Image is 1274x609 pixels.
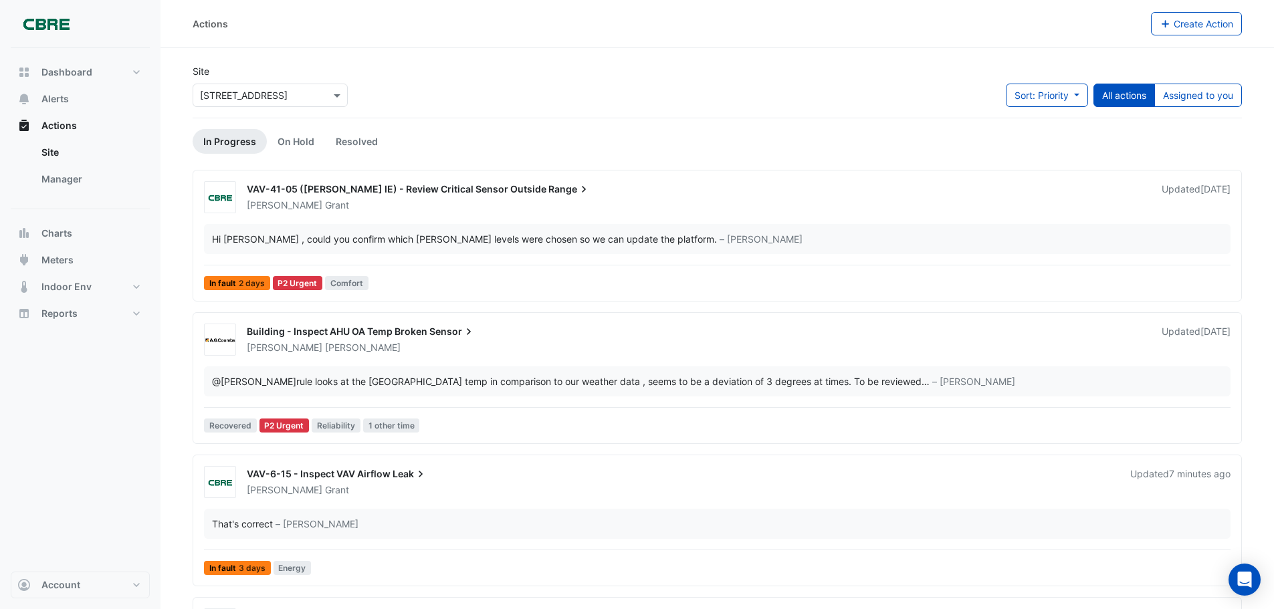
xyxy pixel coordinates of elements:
button: Reports [11,300,150,327]
span: [PERSON_NAME] [247,199,322,211]
span: [PERSON_NAME] [325,341,401,354]
div: Updated [1162,325,1231,354]
span: Sensor [429,325,475,338]
div: That's correct [212,517,273,531]
div: Actions [193,17,228,31]
div: Hi [PERSON_NAME] , could you confirm which [PERSON_NAME] levels were chosen so we can update the ... [212,232,717,246]
button: All actions [1093,84,1155,107]
span: Indoor Env [41,280,92,293]
div: Updated [1130,467,1231,497]
span: Meters [41,253,74,267]
button: Create Action [1151,12,1243,35]
div: P2 Urgent [259,418,310,433]
span: VAV-41-05 ([PERSON_NAME] IE) - Review Critical Sensor Outside [247,183,546,195]
img: CBRE Charter Hall [205,476,235,489]
span: 2 days [239,279,265,287]
img: Company Logo [16,11,76,37]
button: Account [11,572,150,598]
span: [PERSON_NAME] [247,484,322,495]
span: Comfort [325,276,368,290]
span: Reliability [312,418,360,433]
span: Charts [41,227,72,240]
span: Create Action [1174,18,1233,29]
app-icon: Actions [17,119,31,132]
a: Site [31,139,150,166]
a: In Progress [193,129,267,154]
span: Reports [41,307,78,320]
app-icon: Indoor Env [17,280,31,293]
button: Charts [11,220,150,247]
span: Leak [393,467,427,481]
span: In fault [204,276,270,290]
a: On Hold [267,129,325,154]
span: Grant [325,483,349,497]
span: Actions [41,119,77,132]
button: Actions [11,112,150,139]
app-icon: Meters [17,253,31,267]
button: Assigned to you [1154,84,1242,107]
button: Dashboard [11,59,150,86]
app-icon: Reports [17,307,31,320]
app-icon: Alerts [17,92,31,106]
span: Recovered [204,418,257,433]
span: bsadler@agcoombs.com.au [AG Coombs] [212,376,296,387]
a: Resolved [325,129,389,154]
span: Wed 10-Sep-2025 09:58 AEST [1200,183,1231,195]
app-icon: Dashboard [17,66,31,79]
div: Actions [11,139,150,198]
span: Grant [325,199,349,212]
img: AG Coombs [205,334,235,347]
span: Alerts [41,92,69,106]
span: 3 days [239,564,266,572]
span: Energy [274,561,312,575]
button: Alerts [11,86,150,112]
div: … [212,374,1223,388]
span: Range [548,182,591,196]
span: Building - Inspect AHU OA Temp Broken [247,326,427,337]
button: Sort: Priority [1006,84,1088,107]
span: Account [41,578,80,592]
span: [PERSON_NAME] [247,342,322,353]
span: – [PERSON_NAME] [932,374,1015,388]
span: 1 other time [363,418,420,433]
span: – [PERSON_NAME] [276,517,358,531]
span: – [PERSON_NAME] [720,232,803,246]
button: Indoor Env [11,273,150,300]
button: Meters [11,247,150,273]
img: CBRE Charter Hall [205,191,235,205]
span: Thu 11-Sep-2025 16:47 AEST [1169,468,1231,479]
div: Updated [1162,182,1231,212]
app-icon: Charts [17,227,31,240]
a: Manager [31,166,150,193]
div: rule looks at the [GEOGRAPHIC_DATA] temp in comparison to our weather data , seems to be a deviat... [212,374,922,388]
div: P2 Urgent [273,276,323,290]
span: Sort: Priority [1015,90,1069,101]
span: In fault [204,561,271,575]
label: Site [193,64,209,78]
span: VAV-6-15 - Inspect VAV Airflow [247,468,391,479]
span: Mon 07-Jul-2025 14:50 AEST [1200,326,1231,337]
div: Open Intercom Messenger [1229,564,1261,596]
span: Dashboard [41,66,92,79]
